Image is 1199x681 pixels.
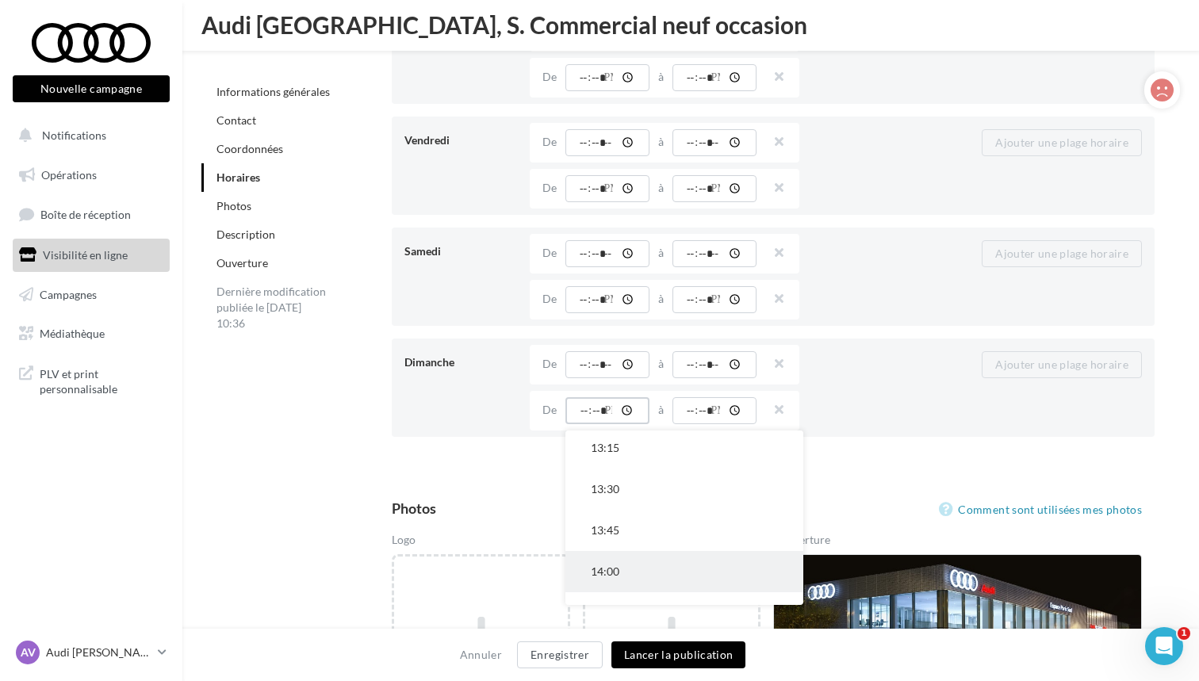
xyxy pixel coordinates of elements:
a: Informations générales [216,85,330,98]
span: AV [21,645,36,660]
button: 13:45 [565,510,803,551]
label: à [658,182,664,193]
div: Photos [392,501,436,515]
div: Dernière modification publiée le [DATE] 10:36 [201,277,344,338]
button: Lancer la publication [611,641,745,668]
button: Nouvelle campagne [13,75,170,102]
span: 1 [1178,627,1190,640]
a: Photos [216,199,251,212]
button: Ajouter une plage horaire [982,351,1142,378]
button: Ajouter une plage horaire [982,129,1142,156]
label: à [658,293,664,304]
label: à [658,71,664,82]
div: Couverture [773,532,1142,554]
span: Boîte de réception [40,208,131,221]
span: Notifications [42,128,106,142]
label: à [658,358,664,369]
button: 14:00 [565,551,803,592]
label: De [542,247,557,258]
a: Médiathèque [10,317,173,350]
label: De [542,404,557,415]
label: à [658,136,664,147]
button: 13:30 [565,469,803,510]
div: Logo [392,532,569,554]
a: Ouverture [216,256,268,270]
p: Audi [PERSON_NAME] [46,645,151,660]
button: 13:15 [565,427,803,469]
label: à [658,247,664,258]
label: De [542,136,557,147]
div: Samedi [404,237,517,266]
button: Notifications [10,119,167,152]
a: Comment sont utilisées mes photos [939,500,1142,519]
label: De [542,71,557,82]
span: Visibilité en ligne [43,248,128,262]
a: Campagnes [10,278,173,312]
button: Ajouter une plage horaire [982,240,1142,267]
label: à [658,404,664,415]
div: Dimanche [404,348,517,377]
a: Coordonnées [216,142,283,155]
a: AV Audi [PERSON_NAME] [13,637,170,668]
span: Médiathèque [40,327,105,340]
div: Vendredi [404,126,517,155]
button: Annuler [454,645,508,664]
label: De [542,358,557,369]
a: PLV et print personnalisable [10,357,173,404]
label: De [542,293,557,304]
span: Audi [GEOGRAPHIC_DATA], S. Commercial neuf occasion [201,13,807,36]
iframe: Intercom live chat [1145,627,1183,665]
span: Opérations [41,168,97,182]
a: Horaires [216,170,260,184]
span: PLV et print personnalisable [40,363,163,397]
a: Opérations [10,159,173,192]
a: Description [216,228,275,241]
button: 14:15 [565,592,803,633]
label: De [542,182,557,193]
a: Contact [216,113,256,127]
button: Enregistrer [517,641,603,668]
a: Visibilité en ligne [10,239,173,272]
a: Boîte de réception [10,197,173,231]
span: Campagnes [40,287,97,300]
